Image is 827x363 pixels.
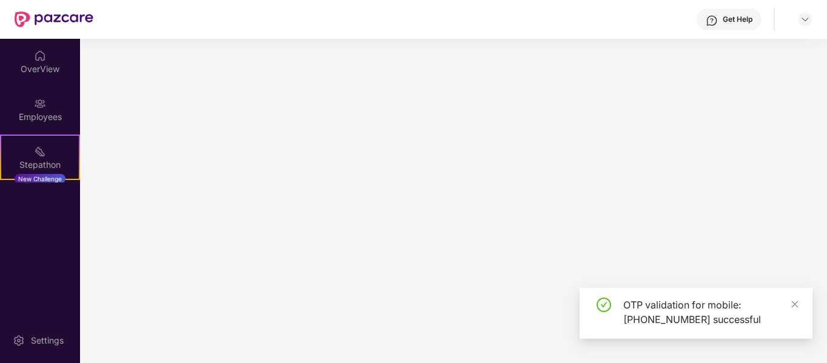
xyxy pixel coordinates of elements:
[27,335,67,347] div: Settings
[791,300,799,308] span: close
[34,98,46,110] img: svg+xml;base64,PHN2ZyBpZD0iRW1wbG95ZWVzIiB4bWxucz0iaHR0cDovL3d3dy53My5vcmcvMjAwMC9zdmciIHdpZHRoPS...
[723,15,752,24] div: Get Help
[623,298,798,327] div: OTP validation for mobile: [PHONE_NUMBER] successful
[15,12,93,27] img: New Pazcare Logo
[597,298,611,312] span: check-circle
[706,15,718,27] img: svg+xml;base64,PHN2ZyBpZD0iSGVscC0zMngzMiIgeG1sbnM9Imh0dHA6Ly93d3cudzMub3JnLzIwMDAvc3ZnIiB3aWR0aD...
[34,145,46,158] img: svg+xml;base64,PHN2ZyB4bWxucz0iaHR0cDovL3d3dy53My5vcmcvMjAwMC9zdmciIHdpZHRoPSIyMSIgaGVpZ2h0PSIyMC...
[800,15,810,24] img: svg+xml;base64,PHN2ZyBpZD0iRHJvcGRvd24tMzJ4MzIiIHhtbG5zPSJodHRwOi8vd3d3LnczLm9yZy8yMDAwL3N2ZyIgd2...
[1,159,79,171] div: Stepathon
[15,174,65,184] div: New Challenge
[13,335,25,347] img: svg+xml;base64,PHN2ZyBpZD0iU2V0dGluZy0yMHgyMCIgeG1sbnM9Imh0dHA6Ly93d3cudzMub3JnLzIwMDAvc3ZnIiB3aW...
[34,50,46,62] img: svg+xml;base64,PHN2ZyBpZD0iSG9tZSIgeG1sbnM9Imh0dHA6Ly93d3cudzMub3JnLzIwMDAvc3ZnIiB3aWR0aD0iMjAiIG...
